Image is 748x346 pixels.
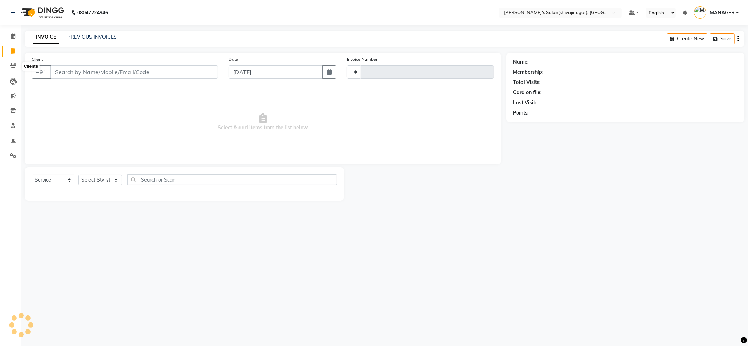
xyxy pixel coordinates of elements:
[694,6,706,19] img: MANAGER
[127,174,337,185] input: Search or Scan
[513,99,537,106] div: Last Visit:
[513,79,541,86] div: Total Visits:
[229,56,238,63] label: Date
[33,31,59,44] a: INVOICE
[347,56,377,63] label: Invoice Number
[513,68,544,76] div: Membership:
[32,87,494,157] span: Select & add items from the list below
[22,62,40,71] div: Clients
[710,9,735,17] span: MANAGER
[50,65,218,79] input: Search by Name/Mobile/Email/Code
[513,109,529,117] div: Points:
[77,3,108,22] b: 08047224946
[513,58,529,66] div: Name:
[18,3,66,22] img: logo
[67,34,117,40] a: PREVIOUS INVOICES
[667,33,707,44] button: Create New
[513,89,542,96] div: Card on file:
[32,56,43,63] label: Client
[710,33,735,44] button: Save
